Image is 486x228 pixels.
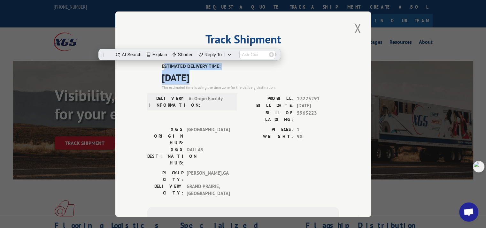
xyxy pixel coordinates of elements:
[243,95,294,102] label: PROBILL:
[243,133,294,141] label: WEIGHT:
[352,19,363,37] button: Close modal
[187,126,230,146] span: [GEOGRAPHIC_DATA]
[155,214,331,224] div: Subscribe to alerts
[297,102,339,110] span: [DATE]
[187,146,230,166] span: DALLAS
[162,70,339,84] span: [DATE]
[297,126,339,133] span: 1
[147,183,183,197] label: DELIVERY CITY:
[162,63,339,70] label: ESTIMATED DELIVERY TIME:
[149,95,185,108] label: DELIVERY INFORMATION:
[243,126,294,133] label: PIECES:
[297,95,339,102] span: 17225291
[147,126,183,146] label: XGS ORIGIN HUB:
[147,35,339,47] h2: Track Shipment
[297,109,339,123] span: 5963223
[187,169,230,183] span: [PERSON_NAME] , GA
[189,95,232,108] span: At Origin Facility
[147,169,183,183] label: PICKUP CITY:
[297,133,339,141] span: 98
[147,146,183,166] label: XGS DESTINATION HUB:
[459,202,478,222] a: Open chat
[187,183,230,197] span: GRAND PRAIRIE , [GEOGRAPHIC_DATA]
[162,84,339,90] div: The estimated time is using the time zone for the delivery destination.
[243,109,294,123] label: BILL OF LADING:
[243,102,294,110] label: BILL DATE:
